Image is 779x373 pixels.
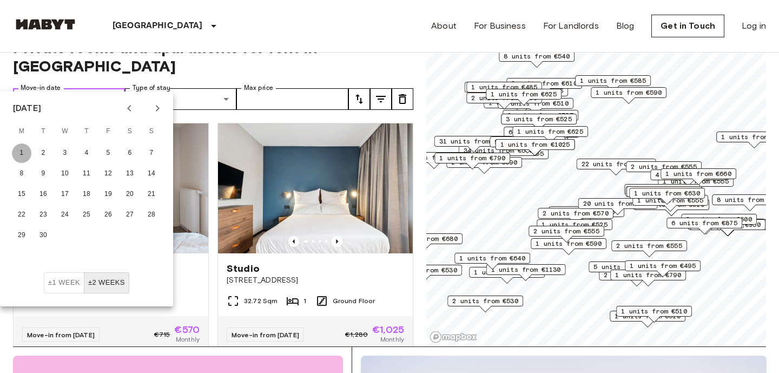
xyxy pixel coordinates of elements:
div: Map marker [666,218,742,234]
span: 1 units from €640 [631,187,697,197]
button: 18 [77,185,96,204]
span: 1 units from €625 [491,89,557,99]
span: Thursday [77,121,96,142]
div: Map marker [396,152,472,169]
span: 1 units from €640 [459,253,525,263]
span: 2 units from €690 [451,158,517,167]
span: 4 units from €660 [655,170,721,180]
div: Map marker [626,186,702,203]
div: Map marker [575,75,651,92]
a: For Business [474,19,526,32]
span: Monthly [176,335,200,344]
a: Get in Touch [651,15,724,37]
button: 16 [34,185,53,204]
span: 1 units from €660 [401,153,467,162]
button: 28 [142,205,161,225]
span: 5 units from €950 [695,220,761,230]
span: €1,280 [345,330,368,339]
div: Map marker [681,214,757,231]
div: Map marker [499,51,575,68]
p: [GEOGRAPHIC_DATA] [113,19,203,32]
span: 2 units from €555 [631,162,697,172]
span: 1 units from €645 [629,185,695,194]
span: 31 units from €570 [439,136,509,146]
span: 1 units from €485 [471,82,537,92]
button: tune [348,88,370,110]
canvas: Map [426,25,766,346]
span: Private rooms and apartments for rent in [GEOGRAPHIC_DATA] [13,38,413,75]
span: 1 units from €610 [615,311,681,321]
button: 14 [142,164,161,184]
span: 1 units from €590 [536,239,602,248]
span: 2 units from €530 [452,296,518,306]
span: 6 units from €585 [509,127,575,137]
div: Map marker [650,169,726,186]
span: 1 units from €1130 [491,265,561,274]
img: Habyt [13,19,78,30]
div: Map marker [447,296,523,312]
div: Map marker [531,238,606,255]
span: Monthly [380,335,404,344]
span: 20 units from €575 [583,199,653,208]
button: ±1 week [44,272,84,293]
button: Previous image [332,236,342,247]
div: Map marker [512,126,588,143]
div: Map marker [549,206,624,223]
div: Map marker [503,110,578,127]
button: 13 [120,164,140,184]
span: Ground Floor [333,296,375,306]
button: 9 [34,164,53,184]
button: ±2 weeks [84,272,129,293]
span: 2 units from €510 [503,99,569,108]
button: 3 [55,143,75,163]
button: 8 [12,164,31,184]
div: Map marker [501,114,577,130]
div: Map marker [469,267,545,284]
div: Map marker [454,253,530,270]
div: Map marker [466,93,542,109]
span: 1 units from €790 [439,153,505,163]
span: 2 units from €555 [616,241,682,251]
div: Map marker [496,139,575,156]
span: 3 units from €605 [553,207,619,217]
div: Map marker [504,127,579,143]
button: tune [392,88,413,110]
div: Map marker [611,240,687,257]
img: Marketing picture of unit DE-01-481-006-01 [218,123,413,253]
div: Map marker [577,159,656,175]
label: Move-in date [21,83,61,93]
button: 23 [34,205,53,225]
span: 4 units from €530 [391,265,457,275]
button: 20 [120,185,140,204]
label: Max price [244,83,273,93]
span: €715 [154,330,170,339]
span: Saturday [120,121,140,142]
span: 1 units from €585 [580,76,646,86]
div: Map marker [434,153,510,169]
span: 1 units from €525 [542,220,608,230]
span: 1 units from €590 [596,88,662,97]
div: Map marker [610,311,685,328]
span: 2 units from €600 [686,214,752,224]
button: 4 [77,143,96,163]
span: €570 [174,325,200,335]
button: 5 [98,143,118,163]
span: 3 units from €525 [507,110,573,120]
span: 1 units from €790 [615,270,681,280]
button: Next month [148,99,167,117]
button: 17 [55,185,75,204]
button: 19 [98,185,118,204]
span: 2 units from €570 [543,208,609,218]
div: Map marker [624,184,700,201]
span: 22 units from €530 [582,159,651,169]
button: 21 [142,185,161,204]
button: 25 [77,205,96,225]
span: 32.72 Sqm [244,296,278,306]
button: 1 [12,143,31,163]
div: Map marker [616,306,692,323]
button: 27 [120,205,140,225]
span: 1 units from €570 [474,267,540,277]
span: Sunday [142,121,161,142]
span: 1 units from €1025 [500,140,570,149]
button: Previous image [288,236,299,247]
